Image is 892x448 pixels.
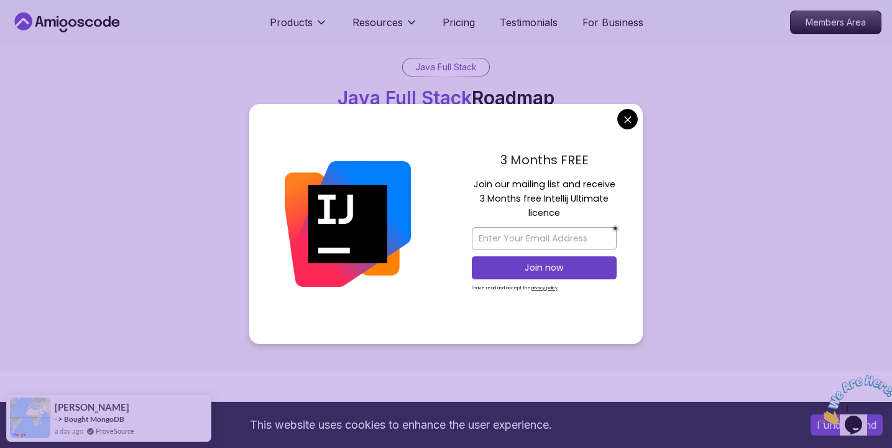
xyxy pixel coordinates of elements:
[352,15,418,40] button: Resources
[5,5,10,16] span: 1
[55,426,83,436] span: a day ago
[55,402,129,413] span: [PERSON_NAME]
[9,411,792,439] div: This website uses cookies to enhance the user experience.
[500,15,558,30] a: Testimonials
[64,414,124,424] a: Bought MongoDB
[403,58,489,76] div: Java Full Stack
[815,370,892,429] iframe: chat widget
[5,5,82,54] img: Chat attention grabber
[270,15,313,30] p: Products
[790,11,881,34] a: Members Area
[582,15,643,30] a: For Business
[338,86,554,109] h1: Roadmap
[443,15,475,30] a: Pricing
[338,86,472,109] span: Java Full Stack
[352,15,403,30] p: Resources
[96,426,134,436] a: ProveSource
[270,15,328,40] button: Products
[55,414,63,424] span: ->
[791,11,881,34] p: Members Area
[10,398,50,438] img: provesource social proof notification image
[811,414,883,436] button: Accept cookies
